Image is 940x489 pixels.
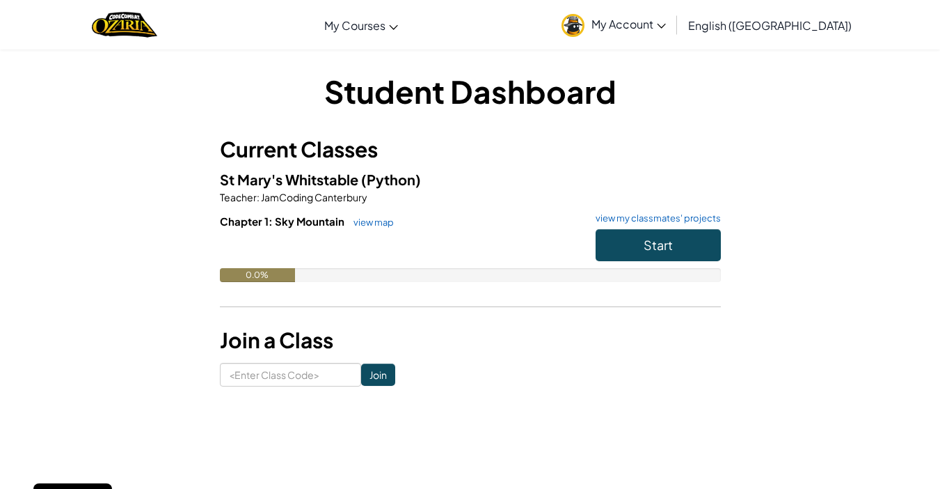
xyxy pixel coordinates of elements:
span: English ([GEOGRAPHIC_DATA]) [688,18,852,33]
span: My Account [591,17,666,31]
span: Chapter 1: Sky Mountain [220,215,346,228]
span: My Courses [324,18,385,33]
span: : [257,191,260,203]
h3: Current Classes [220,134,721,165]
span: Teacher [220,191,257,203]
span: St Mary's Whitstable [220,171,361,188]
img: Home [92,10,157,39]
input: <Enter Class Code> [220,363,361,387]
span: Start [644,237,673,253]
img: avatar [561,14,584,37]
a: My Account [555,3,673,47]
span: JamCoding Canterbury [260,191,367,203]
div: 0.0% [220,268,295,282]
h3: Join a Class [220,325,721,356]
a: My Courses [317,6,405,44]
button: Start [596,229,721,261]
h1: Student Dashboard [220,70,721,113]
a: English ([GEOGRAPHIC_DATA]) [681,6,859,44]
span: (Python) [361,171,421,188]
input: Join [361,364,395,386]
a: view my classmates' projects [589,214,721,223]
a: Ozaria by CodeCombat logo [92,10,157,39]
a: view map [346,217,394,228]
